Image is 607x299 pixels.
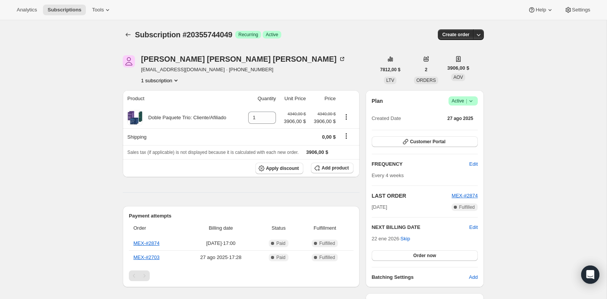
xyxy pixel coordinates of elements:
[284,118,306,125] span: 3906,00 $
[425,67,428,73] span: 2
[442,32,469,38] span: Create order
[129,270,353,281] nav: Paginación
[242,90,278,107] th: Quantity
[581,265,599,284] div: Open Intercom Messenger
[185,240,256,247] span: [DATE] · 17:00
[129,212,353,220] h2: Payment attempts
[123,90,242,107] th: Product
[416,78,436,83] span: ORDERS
[420,64,432,75] button: 2
[560,5,595,15] button: Settings
[276,254,285,261] span: Paid
[133,240,160,246] a: MEX-#2874
[123,128,242,145] th: Shipping
[469,224,478,231] button: Edit
[401,235,410,243] span: Skip
[17,7,37,13] span: Analytics
[340,113,352,121] button: Product actions
[459,204,475,210] span: Fulfilled
[311,118,336,125] span: 3906,00 $
[261,224,296,232] span: Status
[372,192,452,200] h2: LAST ORDER
[143,114,226,122] div: Doble Paquete Trio: Cliente/Afiliado
[410,139,445,145] span: Customer Portal
[372,250,478,261] button: Order now
[372,224,469,231] h2: NEXT BILLING DATE
[536,7,546,13] span: Help
[447,115,473,122] span: 27 ago 2025
[372,160,469,168] h2: FREQUENCY
[43,5,86,15] button: Subscriptions
[322,134,336,140] span: 0,00 $
[301,224,349,232] span: Fulfillment
[266,165,299,171] span: Apply discount
[238,32,258,38] span: Recurring
[322,165,349,171] span: Add product
[452,97,475,105] span: Active
[129,220,183,237] th: Order
[469,273,478,281] span: Add
[317,112,336,116] small: 4340,00 $
[372,136,478,147] button: Customer Portal
[447,64,469,72] span: 3906,00 $
[123,29,133,40] button: Subscriptions
[127,110,143,125] img: product img
[141,77,180,84] button: Product actions
[372,97,383,105] h2: Plan
[523,5,558,15] button: Help
[266,32,278,38] span: Active
[255,163,304,174] button: Apply discount
[464,271,482,283] button: Add
[319,254,335,261] span: Fulfilled
[372,115,401,122] span: Created Date
[133,254,160,260] a: MEX-#2703
[135,30,232,39] span: Subscription #20355744049
[386,78,394,83] span: LTV
[469,160,478,168] span: Edit
[276,240,285,246] span: Paid
[141,55,346,63] div: [PERSON_NAME] [PERSON_NAME] [PERSON_NAME]
[396,233,415,245] button: Skip
[372,273,469,281] h6: Batching Settings
[127,150,299,155] span: Sales tax (if applicable) is not displayed because it is calculated with each new order.
[319,240,335,246] span: Fulfilled
[288,112,306,116] small: 4340,00 $
[340,132,352,140] button: Shipping actions
[92,7,104,13] span: Tools
[372,173,404,178] span: Every 4 weeks
[372,236,410,241] span: 22 ene 2026 ·
[308,90,338,107] th: Price
[185,224,256,232] span: Billing date
[466,98,467,104] span: |
[48,7,81,13] span: Subscriptions
[453,75,463,80] span: AOV
[306,149,328,155] span: 3906,00 $
[278,90,308,107] th: Unit Price
[185,254,256,261] span: 27 ago 2025 · 17:28
[372,203,387,211] span: [DATE]
[438,29,474,40] button: Create order
[87,5,116,15] button: Tools
[443,113,478,124] button: 27 ago 2025
[572,7,590,13] span: Settings
[413,253,436,259] span: Order now
[376,64,405,75] button: 7812,00 $
[465,158,482,170] button: Edit
[380,67,400,73] span: 7812,00 $
[123,55,135,67] span: Alma Angélica Torres Ruiz
[141,66,346,74] span: [EMAIL_ADDRESS][DOMAIN_NAME] · [PHONE_NUMBER]
[452,193,478,198] a: MEX-#2874
[12,5,41,15] button: Analytics
[452,192,478,200] button: MEX-#2874
[311,163,353,173] button: Add product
